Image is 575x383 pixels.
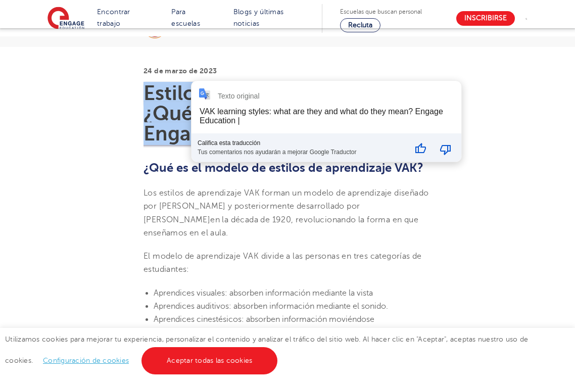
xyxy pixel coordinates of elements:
[143,188,428,224] font: Los estilos de aprendizaje VAK forman un modelo de aprendizaje diseñado por [PERSON_NAME] y poste...
[5,336,528,365] font: Utilizamos cookies para mejorar tu experiencia, personalizar el contenido y analizar el tráfico d...
[143,82,398,145] font: Estilos de aprendizaje VAK: ¿Qué son y qué significan? Engage Education |
[143,215,418,237] font: en la década de 1920, revolucionando la forma en que enseñamos en el aula
[154,302,388,311] font: Aprendices auditivos: absorben información mediante el sonido.
[198,147,405,156] div: Tus comentarios nos ayudarán a mejorar Google Traductor
[167,357,252,364] font: Aceptar todas las cookies
[154,315,374,324] font: Aprendices cinestésicos: absorben información moviéndose
[141,347,277,374] a: Aceptar todas las cookies
[154,289,373,298] font: Aprendices visuales: absorben información mediante la vista
[198,139,405,147] div: Califica esta traducción
[434,136,458,162] button: Mala traducción
[143,67,217,75] font: 24 de marzo de 2023
[143,252,422,274] font: El modelo de aprendizaje VAK divide a las personas en tres categorías de estudiantes:
[226,228,228,237] font: .
[200,107,443,125] div: VAK learning styles: what are they and what do they mean? Engage Education |
[43,357,129,364] a: Configuración de cookies
[218,92,260,100] div: Texto original
[408,136,433,162] button: Buena traducción
[143,161,423,175] font: ¿Qué es el modelo de estilos de aprendizaje VAK?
